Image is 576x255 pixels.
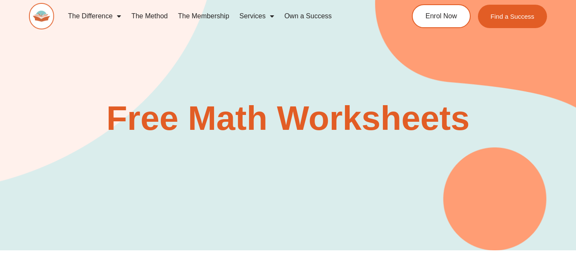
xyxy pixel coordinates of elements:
a: The Difference [63,6,126,26]
span: Enrol Now [425,13,457,20]
a: The Method [126,6,173,26]
a: Enrol Now [412,4,471,28]
a: Own a Success [279,6,337,26]
a: The Membership [173,6,234,26]
span: Find a Success [491,13,535,20]
a: Find a Success [478,5,547,28]
h2: Free Math Worksheets [45,101,531,135]
nav: Menu [63,6,382,26]
a: Services [234,6,279,26]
